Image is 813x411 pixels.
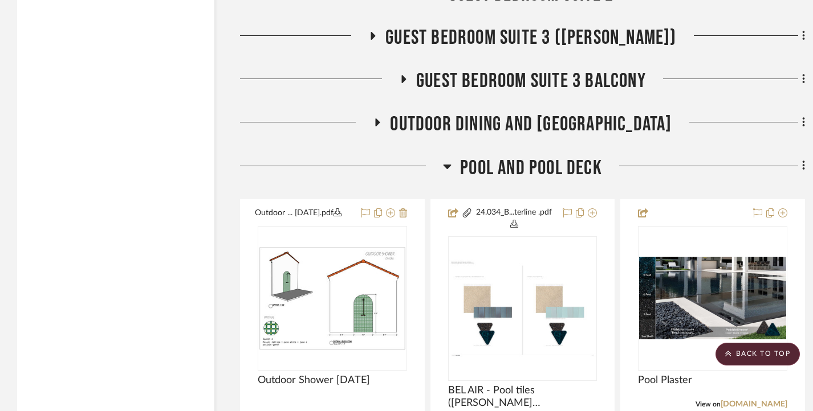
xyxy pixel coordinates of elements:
[449,260,596,357] img: BEL AIR - Pool tiles (Holm Studios)
[460,156,602,180] span: Pool and Pool Deck
[259,246,406,350] img: Outdoor Shower 8.12.25
[255,207,354,220] button: Outdoor ... [DATE].pdf
[390,112,672,137] span: Outdoor Dining and [GEOGRAPHIC_DATA]
[638,374,692,387] span: Pool Plaster
[448,384,597,409] span: BEL AIR - Pool tiles ([PERSON_NAME][GEOGRAPHIC_DATA])
[258,374,370,387] span: Outdoor Shower [DATE]
[385,26,676,50] span: Guest Bedroom Suite 3 ([PERSON_NAME])
[716,343,800,365] scroll-to-top-button: BACK TO TOP
[721,400,787,408] a: [DOMAIN_NAME]
[473,207,556,231] button: 24.034_B...terline .pdf
[639,257,786,339] img: Pool Plaster
[416,69,646,93] span: Guest Bedroom Suite 3 Balcony
[696,401,721,408] span: View on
